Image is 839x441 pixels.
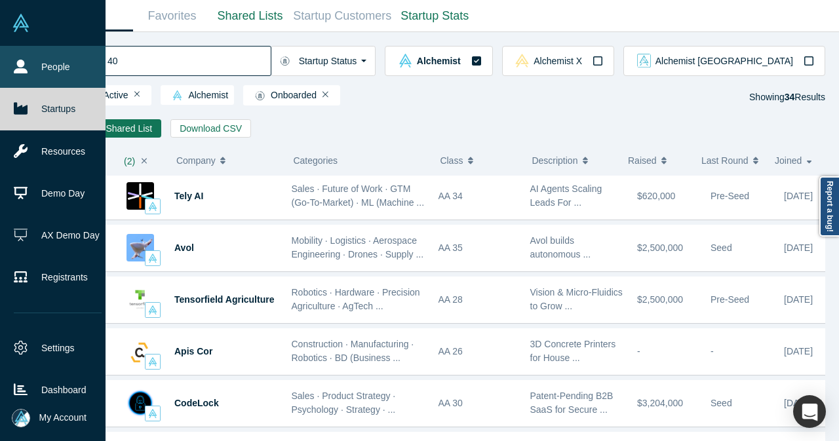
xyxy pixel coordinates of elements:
[82,90,128,101] span: Active
[711,346,714,356] span: -
[292,183,425,208] span: Sales · Future of Work · GTM (Go-To-Market) · ML (Machine ...
[637,54,651,67] img: alchemist_aj Vault Logo
[12,14,30,32] img: Alchemist Vault Logo
[439,381,517,426] div: AA 30
[530,183,602,208] span: AI Agents Scaling Leads For ...
[385,46,492,76] button: alchemist Vault LogoAlchemist
[637,398,683,408] span: $3,204,000
[711,242,732,253] span: Seed
[271,46,376,76] button: Startup Status
[249,90,317,101] span: Onboarded
[174,294,274,305] a: Tensorfield Agriculture
[530,339,616,363] span: 3D Concrete Printers for House ...
[134,90,140,99] button: Remove Filter
[106,45,271,76] input: Search by company name, class, customer, one-liner or category
[148,357,157,366] img: alchemist Vault Logo
[166,90,228,101] span: Alchemist
[322,90,328,99] button: Remove Filter
[784,294,813,305] span: [DATE]
[628,147,657,174] span: Raised
[127,234,154,261] img: Avol's Logo
[148,409,157,418] img: alchemist Vault Logo
[623,46,825,76] button: alchemist_aj Vault LogoAlchemist [GEOGRAPHIC_DATA]
[439,277,517,322] div: AA 28
[784,346,813,356] span: [DATE]
[148,254,157,263] img: alchemist Vault Logo
[124,156,135,166] span: ( 2 )
[127,182,154,210] img: Tely AI's Logo
[534,56,582,66] span: Alchemist X
[711,294,749,305] span: Pre-Seed
[76,119,162,138] a: New Shared List
[628,147,688,174] button: Raised
[701,147,749,174] span: Last Round
[440,147,511,174] button: Class
[637,242,683,253] span: $2,500,000
[637,346,640,356] span: -
[128,337,152,365] img: Apis Cor's Logo
[127,286,154,313] img: Tensorfield Agriculture's Logo
[775,147,802,174] span: Joined
[439,174,517,219] div: AA 34
[701,147,761,174] button: Last Round
[39,411,87,425] span: My Account
[176,147,273,174] button: Company
[399,54,412,67] img: alchemist Vault Logo
[530,287,623,311] span: Vision & Micro-Fluidics to Grow ...
[292,391,396,415] span: Sales · Product Strategy · Psychology · Strategy · ...
[174,242,194,253] a: Avol
[174,346,212,356] a: Apis Cor
[396,1,474,31] a: Startup Stats
[530,391,614,415] span: Patent-Pending B2B SaaS for Secure ...
[127,389,154,417] img: CodeLock's Logo
[133,1,211,31] a: Favorites
[148,305,157,315] img: alchemist Vault Logo
[211,1,289,31] a: Shared Lists
[532,147,614,174] button: Description
[784,398,813,408] span: [DATE]
[440,147,463,174] span: Class
[637,191,675,201] span: $620,000
[749,92,825,102] span: Showing Results
[292,287,420,311] span: Robotics · Hardware · Precision Agriculture · AgTech ...
[775,147,816,174] button: Joined
[439,225,517,271] div: AA 35
[148,202,157,211] img: alchemist Vault Logo
[439,329,517,374] div: AA 26
[819,176,839,237] a: Report a bug!
[292,339,414,363] span: Construction · Manufacturing · Robotics · BD (Business ...
[174,191,203,201] a: Tely AI
[784,191,813,201] span: [DATE]
[655,56,793,66] span: Alchemist [GEOGRAPHIC_DATA]
[172,90,182,100] img: alchemist Vault Logo
[532,147,577,174] span: Description
[293,155,338,166] span: Categories
[785,92,795,102] strong: 34
[280,56,290,66] img: Startup status
[502,46,614,76] button: alchemistx Vault LogoAlchemist X
[637,294,683,305] span: $2,500,000
[711,398,732,408] span: Seed
[417,56,461,66] span: Alchemist
[170,119,251,138] button: Download CSV
[255,90,265,101] img: Startup status
[530,235,591,259] span: Avol builds autonomous ...
[12,409,30,427] img: Mia Scott's Account
[292,235,424,259] span: Mobility · Logistics · Aerospace Engineering · Drones · Supply ...
[711,191,749,201] span: Pre-Seed
[176,147,216,174] span: Company
[784,242,813,253] span: [DATE]
[12,409,87,427] button: My Account
[289,1,396,31] a: Startup Customers
[515,54,529,67] img: alchemistx Vault Logo
[174,398,219,408] a: CodeLock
